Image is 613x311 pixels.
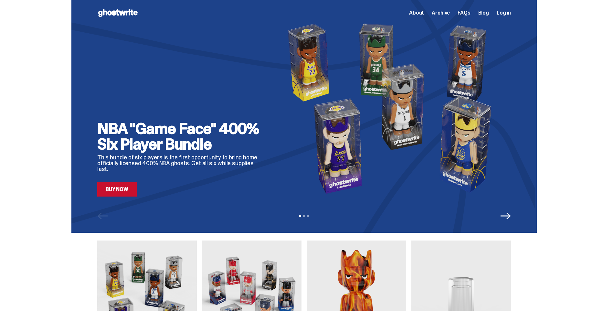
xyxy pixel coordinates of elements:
[409,10,424,16] a: About
[303,215,305,217] button: View slide 2
[97,155,265,172] p: This bundle of six players is the first opportunity to bring home officially licensed 400% NBA gh...
[478,10,489,16] a: Blog
[97,121,265,152] h2: NBA "Game Face" 400% Six Player Bundle
[432,10,450,16] a: Archive
[307,215,309,217] button: View slide 3
[497,10,511,16] a: Log in
[299,215,301,217] button: View slide 1
[458,10,470,16] a: FAQs
[501,211,511,221] button: Next
[276,20,511,197] img: NBA "Game Face" 400% Six Player Bundle
[97,182,137,197] a: Buy Now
